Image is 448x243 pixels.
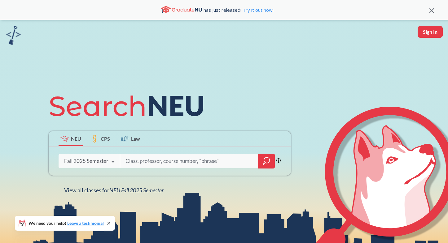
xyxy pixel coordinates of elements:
svg: magnifying glass [263,157,270,165]
div: Fall 2025 Semester [64,158,108,164]
div: magnifying glass [258,154,275,168]
span: We need your help! [29,221,104,225]
span: CPS [101,135,110,142]
span: has just released! [204,6,274,13]
a: sandbox logo [6,26,21,47]
a: Try it out now! [241,7,274,13]
span: View all classes for [64,187,164,194]
span: Law [131,135,140,142]
img: sandbox logo [6,26,21,45]
span: NEU Fall 2025 Semester [109,187,164,194]
a: Leave a testimonial [67,220,104,226]
span: NEU [71,135,81,142]
input: Class, professor, course number, "phrase" [125,155,254,168]
button: Sign In [418,26,443,38]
